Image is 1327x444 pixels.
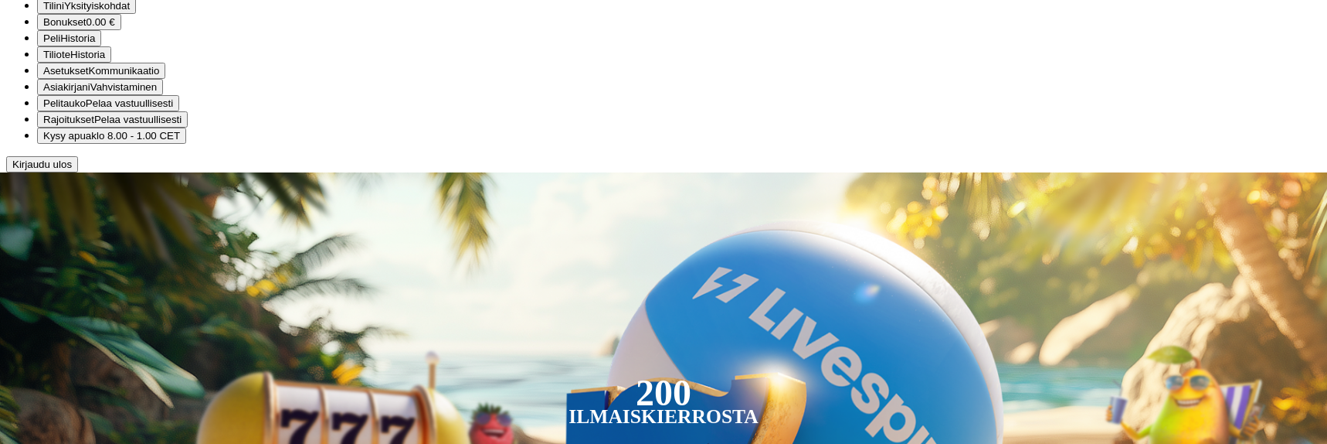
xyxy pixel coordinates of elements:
[37,79,163,95] button: document iconAsiakirjaniVahvistaminen
[37,128,186,144] button: headphones iconKysy apuaklo 8.00 - 1.00 CET
[568,408,759,426] div: Ilmaiskierrosta
[37,30,101,46] button: history iconPeliHistoria
[60,32,95,44] span: Historia
[37,111,188,128] button: limits iconRajoituksetPelaa vastuullisesti
[89,65,160,77] span: Kommunikaatio
[37,63,165,79] button: toggle iconAsetuksetKommunikaatio
[43,114,94,125] span: Rajoitukset
[87,16,115,28] span: 0.00 €
[43,130,91,142] span: Kysy apua
[94,114,182,125] span: Pelaa vastuullisesti
[6,156,78,172] button: Kirjaudu ulos
[91,130,180,142] span: klo 8.00 - 1.00 CET
[90,81,157,93] span: Vahvistaminen
[12,159,72,170] span: Kirjaudu ulos
[43,49,70,60] span: Tiliote
[37,46,111,63] button: transactions iconTilioteHistoria
[86,97,173,109] span: Pelaa vastuullisesti
[43,32,60,44] span: Peli
[636,384,691,402] div: 200
[37,95,179,111] button: clock iconPelitaukoPelaa vastuullisesti
[43,81,90,93] span: Asiakirjani
[43,16,87,28] span: Bonukset
[43,65,89,77] span: Asetukset
[37,14,121,30] button: smiley iconBonukset0.00 €
[70,49,105,60] span: Historia
[43,97,86,109] span: Pelitauko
